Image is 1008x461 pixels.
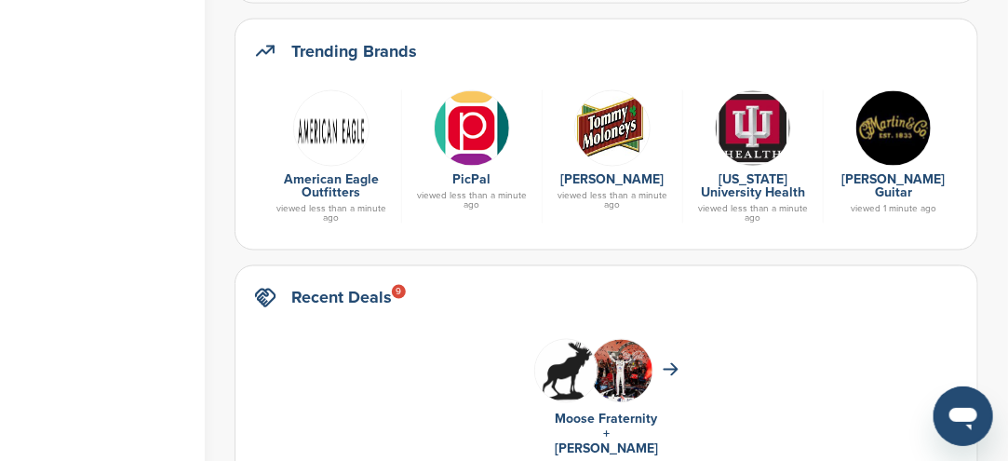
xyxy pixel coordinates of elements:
[434,90,510,167] img: Picpal logo
[855,90,932,167] img: Data
[701,172,805,201] a: [US_STATE] University Health
[284,172,379,201] a: American Eagle Outfitters
[715,90,791,167] img: Data
[392,285,406,299] div: 9
[291,38,417,64] h2: Trending Brands
[453,172,491,188] a: PicPal
[271,90,392,165] a: Screen shot 2018 04 02 at 1.08.49 pm
[552,192,673,210] div: viewed less than a minute ago
[574,90,651,167] img: Open uri20141112 50798 atitda
[291,285,392,311] h2: Recent Deals
[842,172,946,201] a: [PERSON_NAME] Guitar
[411,90,532,165] a: Picpal logo
[552,90,673,165] a: Open uri20141112 50798 atitda
[692,90,813,165] a: Data
[271,205,392,224] div: viewed less than a minute ago
[833,90,954,165] a: Data
[561,172,665,188] a: [PERSON_NAME]
[934,386,993,446] iframe: Button to launch messaging window
[556,412,658,427] a: Moose Fraternity
[293,90,370,167] img: Screen shot 2018 04 02 at 1.08.49 pm
[535,340,598,402] img: Hjwwegho 400x400
[692,205,813,224] div: viewed less than a minute ago
[590,340,652,402] img: 3bs1dc4c 400x400
[833,205,954,214] div: viewed 1 minute ago
[603,427,610,442] a: +
[411,192,532,210] div: viewed less than a minute ago
[555,441,658,457] a: [PERSON_NAME]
